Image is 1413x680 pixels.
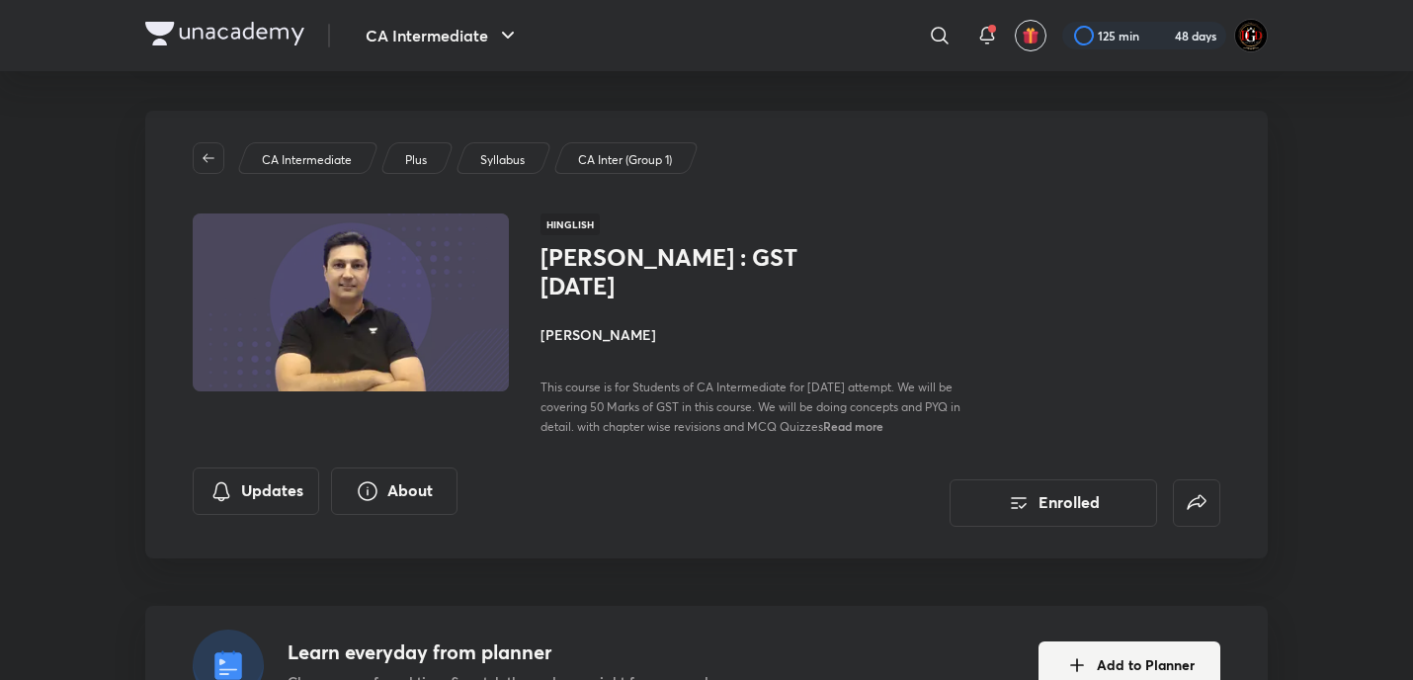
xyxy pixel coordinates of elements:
[950,479,1157,527] button: Enrolled
[477,151,529,169] a: Syllabus
[402,151,431,169] a: Plus
[575,151,676,169] a: CA Inter (Group 1)
[540,243,864,300] h1: [PERSON_NAME] : GST [DATE]
[193,467,319,515] button: Updates
[1022,27,1039,44] img: avatar
[190,212,512,393] img: Thumbnail
[354,16,532,55] button: CA Intermediate
[145,22,304,50] a: Company Logo
[262,151,352,169] p: CA Intermediate
[331,467,457,515] button: About
[1151,26,1171,45] img: streak
[1234,19,1268,52] img: DGD°MrBEAN
[540,213,600,235] span: Hinglish
[259,151,356,169] a: CA Intermediate
[405,151,427,169] p: Plus
[578,151,672,169] p: CA Inter (Group 1)
[540,380,960,434] span: This course is for Students of CA Intermediate for [DATE] attempt. We will be covering 50 Marks o...
[540,324,983,345] h4: [PERSON_NAME]
[480,151,525,169] p: Syllabus
[1015,20,1046,51] button: avatar
[288,637,746,667] h4: Learn everyday from planner
[823,418,883,434] span: Read more
[145,22,304,45] img: Company Logo
[1173,479,1220,527] button: false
